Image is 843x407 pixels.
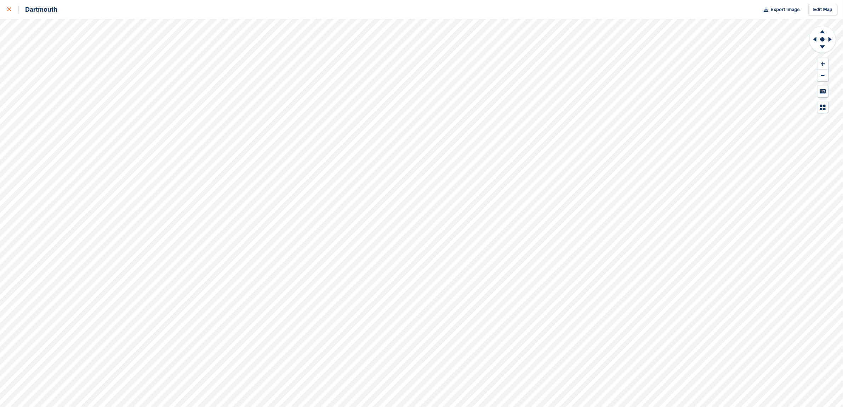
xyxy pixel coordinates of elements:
button: Zoom Out [818,70,828,82]
button: Map Legend [818,101,828,113]
button: Zoom In [818,58,828,70]
button: Export Image [759,4,800,16]
button: Keyboard Shortcuts [818,85,828,97]
div: Dartmouth [19,5,57,14]
span: Export Image [770,6,799,13]
a: Edit Map [808,4,837,16]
